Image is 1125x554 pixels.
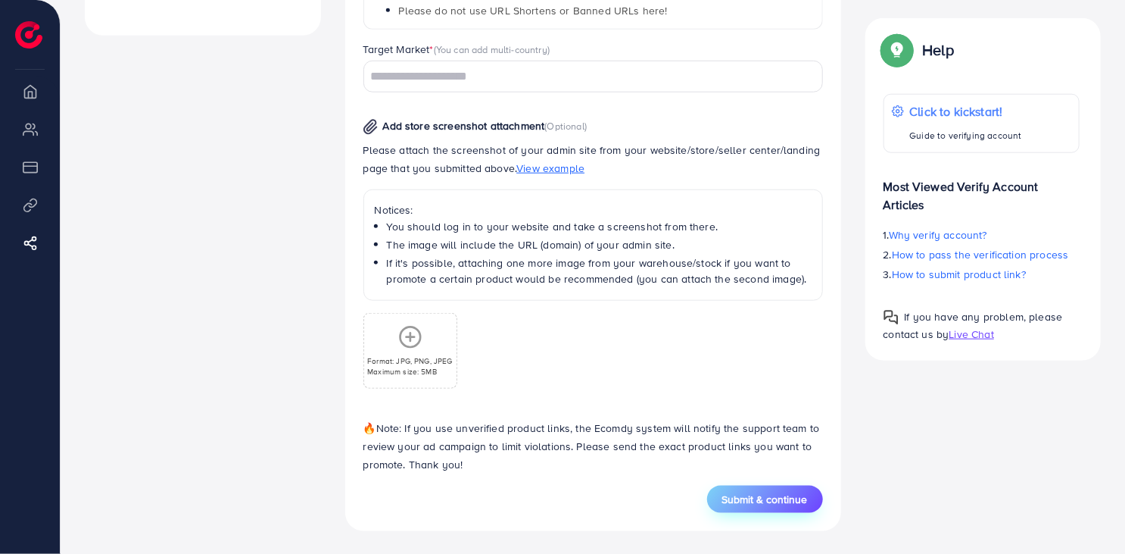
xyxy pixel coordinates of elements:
[923,41,955,59] p: Help
[883,226,1080,244] p: 1.
[363,419,823,474] p: Note: If you use unverified product links, the Ecomdy system will notify the support team to revi...
[366,65,803,89] input: Search for option
[1061,486,1114,543] iframe: Chat
[883,165,1080,214] p: Most Viewed Verify Account Articles
[363,42,550,57] label: Target Market
[383,118,545,133] span: Add store screenshot attachment
[892,267,1026,282] span: How to submit product link?
[387,219,812,234] li: You should log in to your website and take a screenshot from there.
[363,141,823,177] p: Please attach the screenshot of your admin site from your website/store/seller center/landing pag...
[883,36,911,64] img: Popup guide
[434,42,550,56] span: (You can add multi-country)
[544,119,587,133] span: (Optional)
[883,309,1063,342] span: If you have any problem, please contact us by
[375,201,812,219] p: Notices:
[363,61,823,92] div: Search for option
[516,161,584,176] span: View example
[363,421,376,436] span: 🔥
[722,492,808,507] span: Submit & continue
[387,255,812,286] li: If it's possible, attaching one more image from your warehouse/stock if you want to promote a cer...
[367,355,453,366] p: Format: JPG, PNG, JPEG
[367,366,453,377] p: Maximum size: 5MB
[15,21,42,49] img: logo
[883,265,1080,283] p: 3.
[892,247,1069,262] span: How to pass the verification process
[883,310,899,325] img: Popup guide
[910,102,1022,121] p: Click to kickstart!
[889,227,987,243] span: Why verify account?
[399,3,668,18] span: Please do not use URL Shortens or Banned URLs here!
[883,246,1080,264] p: 2.
[707,486,823,513] button: Submit & continue
[949,327,994,342] span: Live Chat
[387,237,812,252] li: The image will include the URL (domain) of your admin site.
[363,119,378,135] img: img
[910,127,1022,145] p: Guide to verifying account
